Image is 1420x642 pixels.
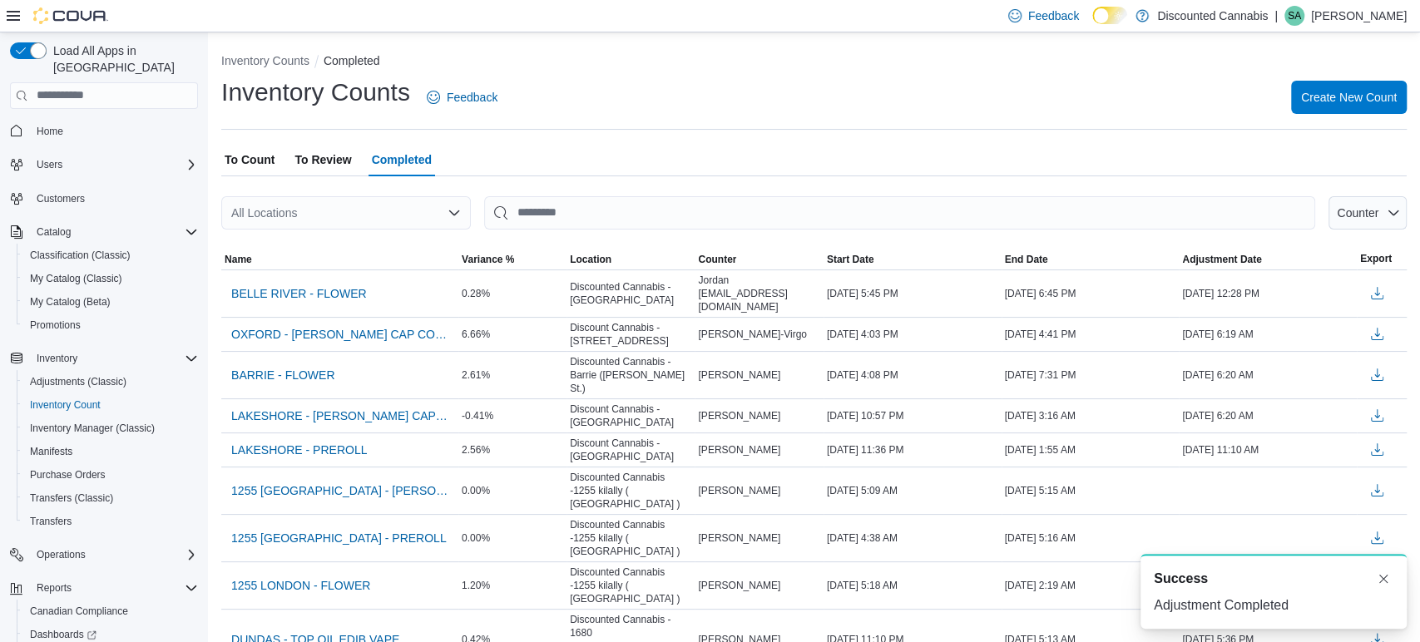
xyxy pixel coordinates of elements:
div: [DATE] 6:20 AM [1179,365,1357,385]
span: Export [1360,252,1392,265]
span: 1255 [GEOGRAPHIC_DATA] - [PERSON_NAME] CAP CON SEED [231,482,448,499]
button: Create New Count [1291,81,1407,114]
div: Discount Cannabis - [GEOGRAPHIC_DATA] [567,433,695,467]
span: Home [37,125,63,138]
button: LAKESHORE - [PERSON_NAME] CAP CON [225,403,455,428]
a: Canadian Compliance [23,601,135,621]
a: Promotions [23,315,87,335]
div: 6.66% [458,324,567,344]
button: End Date [1002,249,1180,269]
span: Jordan [EMAIL_ADDRESS][DOMAIN_NAME] [698,274,819,314]
a: Feedback [420,81,504,114]
button: Operations [3,543,205,566]
button: Reports [30,578,78,598]
span: Manifests [23,442,198,462]
button: Counter [695,249,823,269]
span: My Catalog (Classic) [30,272,122,285]
span: Users [37,158,62,171]
span: Success [1154,569,1208,589]
div: 2.61% [458,365,567,385]
div: [DATE] 1:55 AM [1002,440,1180,460]
div: [DATE] 11:36 PM [824,440,1002,460]
span: Customers [37,192,85,205]
span: My Catalog (Beta) [23,292,198,312]
button: 1255 [GEOGRAPHIC_DATA] - PREROLL [225,526,453,551]
span: 1255 LONDON - FLOWER [231,577,370,594]
button: Home [3,119,205,143]
span: Catalog [30,222,198,242]
span: Transfers (Classic) [23,488,198,508]
span: Feedback [447,89,497,106]
span: Inventory Count [23,395,198,415]
div: Sam Annann [1284,6,1304,26]
span: 1255 [GEOGRAPHIC_DATA] - PREROLL [231,530,447,546]
button: Users [3,153,205,176]
div: [DATE] 7:31 PM [1002,365,1180,385]
span: LAKESHORE - PREROLL [231,442,367,458]
span: Inventory [37,352,77,365]
span: Inventory Count [30,398,101,412]
span: Dark Mode [1092,24,1093,25]
div: [DATE] 5:16 AM [1002,528,1180,548]
nav: An example of EuiBreadcrumbs [221,52,1407,72]
span: My Catalog (Beta) [30,295,111,309]
button: Name [221,249,458,269]
div: [DATE] 5:09 AM [824,481,1002,501]
span: BELLE RIVER - FLOWER [231,285,367,302]
button: My Catalog (Beta) [17,290,205,314]
span: Counter [1337,206,1378,220]
div: Discount Cannabis - [STREET_ADDRESS] [567,318,695,351]
span: [PERSON_NAME] [698,409,780,422]
a: Inventory Manager (Classic) [23,418,161,438]
button: Catalog [30,222,77,242]
span: Transfers [23,511,198,531]
div: [DATE] 10:57 PM [824,406,1002,426]
div: 0.00% [458,481,567,501]
button: Customers [3,186,205,210]
div: [DATE] 3:16 AM [1002,406,1180,426]
button: Reports [3,576,205,600]
input: Dark Mode [1092,7,1127,24]
span: Counter [698,253,736,266]
button: Transfers [17,510,205,533]
span: [PERSON_NAME] [698,484,780,497]
div: [DATE] 4:08 PM [824,365,1002,385]
span: Home [30,121,198,141]
button: Users [30,155,69,175]
span: Adjustment Date [1182,253,1261,266]
div: Discounted Cannabis - Barrie ([PERSON_NAME] St.) [567,352,695,398]
a: Home [30,121,70,141]
span: To Count [225,143,275,176]
span: Start Date [827,253,874,266]
a: Inventory Count [23,395,107,415]
div: 0.00% [458,528,567,548]
span: Adjustments (Classic) [23,372,198,392]
a: Adjustments (Classic) [23,372,133,392]
div: [DATE] 6:45 PM [1002,284,1180,304]
button: 1255 LONDON - FLOWER [225,573,377,598]
div: 0.28% [458,284,567,304]
span: Users [30,155,198,175]
div: [DATE] 4:41 PM [1002,324,1180,344]
span: Promotions [23,315,198,335]
span: Inventory Manager (Classic) [30,422,155,435]
button: 1255 [GEOGRAPHIC_DATA] - [PERSON_NAME] CAP CON SEED [225,478,455,503]
button: Start Date [824,249,1002,269]
span: Canadian Compliance [30,605,128,618]
span: OXFORD - [PERSON_NAME] CAP CON - Recount [231,326,448,343]
div: -0.41% [458,406,567,426]
p: [PERSON_NAME] [1311,6,1407,26]
button: Manifests [17,440,205,463]
button: Promotions [17,314,205,337]
div: [DATE] 4:03 PM [824,324,1002,344]
div: Discounted Cannabis - [GEOGRAPHIC_DATA] [567,277,695,310]
button: Location [567,249,695,269]
button: Adjustment Date [1179,249,1357,269]
div: [DATE] 5:45 PM [824,284,1002,304]
span: To Review [294,143,351,176]
a: Purchase Orders [23,465,112,485]
div: [DATE] 5:15 AM [1002,481,1180,501]
span: [PERSON_NAME] [698,531,780,545]
span: BARRIE - FLOWER [231,367,334,383]
span: Create New Count [1301,89,1397,106]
